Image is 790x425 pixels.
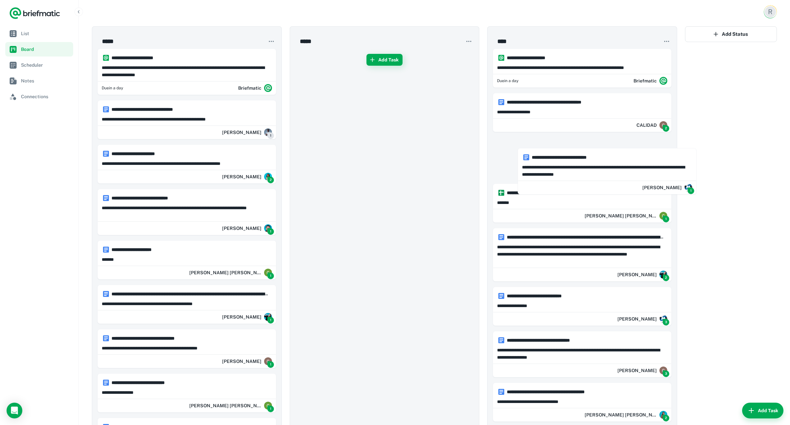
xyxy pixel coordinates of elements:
span: List [21,30,71,37]
div: Open Intercom Messenger [7,403,22,418]
a: Notes [5,74,73,88]
button: Account button [764,5,777,18]
span: Scheduler [21,61,71,69]
a: List [5,26,73,41]
button: Add Task [366,54,403,66]
button: Add Task [742,403,783,418]
span: Notes [21,77,71,84]
div: R [765,6,776,17]
a: Board [5,42,73,56]
a: Connections [5,89,73,104]
a: Scheduler [5,58,73,72]
button: Add Status [685,26,777,42]
span: Board [21,46,71,53]
span: Connections [21,93,71,100]
a: Logo [9,7,60,20]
